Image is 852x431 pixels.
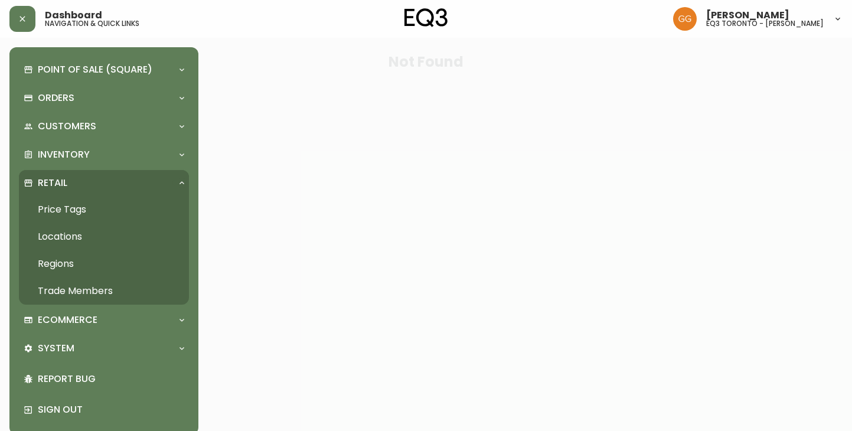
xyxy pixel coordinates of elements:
div: Retail [19,170,189,196]
a: Price Tags [19,196,189,223]
p: System [38,342,74,355]
p: Inventory [38,148,90,161]
p: Point of Sale (Square) [38,63,152,76]
a: Regions [19,250,189,277]
span: [PERSON_NAME] [706,11,789,20]
div: Report Bug [19,364,189,394]
div: System [19,335,189,361]
div: Sign Out [19,394,189,425]
div: Inventory [19,142,189,168]
div: Orders [19,85,189,111]
p: Orders [38,92,74,105]
p: Report Bug [38,373,184,386]
div: Ecommerce [19,307,189,333]
img: dbfc93a9366efef7dcc9a31eef4d00a7 [673,7,697,31]
p: Sign Out [38,403,184,416]
span: Dashboard [45,11,102,20]
div: Customers [19,113,189,139]
h5: eq3 toronto - [PERSON_NAME] [706,20,824,27]
p: Retail [38,177,67,190]
img: logo [404,8,448,27]
p: Ecommerce [38,314,97,326]
p: Customers [38,120,96,133]
a: Trade Members [19,277,189,305]
h5: navigation & quick links [45,20,139,27]
div: Point of Sale (Square) [19,57,189,83]
a: Locations [19,223,189,250]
